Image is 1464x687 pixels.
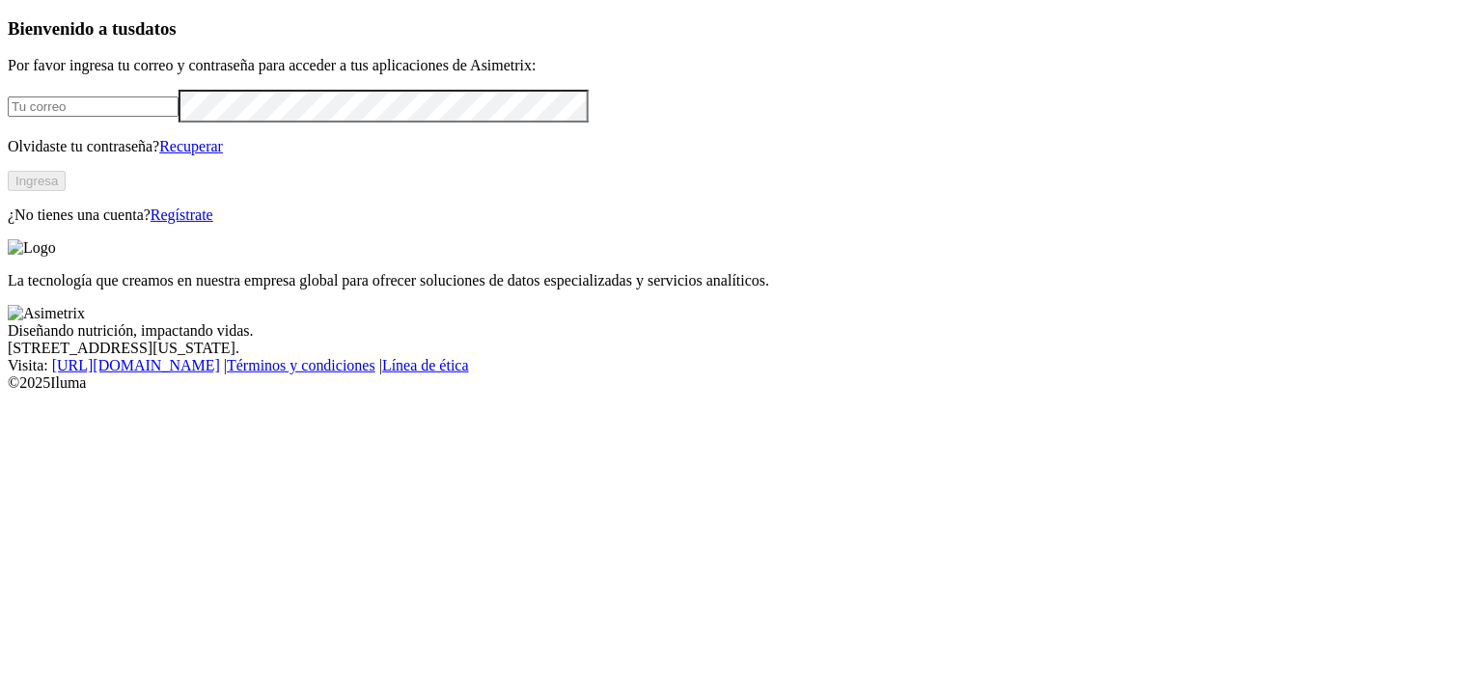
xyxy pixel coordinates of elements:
p: Olvidaste tu contraseña? [8,138,1456,155]
a: Línea de ética [382,357,469,373]
img: Asimetrix [8,305,85,322]
h3: Bienvenido a tus [8,18,1456,40]
p: Por favor ingresa tu correo y contraseña para acceder a tus aplicaciones de Asimetrix: [8,57,1456,74]
span: datos [135,18,177,39]
a: Recuperar [159,138,223,154]
p: La tecnología que creamos en nuestra empresa global para ofrecer soluciones de datos especializad... [8,272,1456,289]
p: ¿No tienes una cuenta? [8,206,1456,224]
div: Visita : | | [8,357,1456,374]
a: Términos y condiciones [227,357,375,373]
div: [STREET_ADDRESS][US_STATE]. [8,340,1456,357]
input: Tu correo [8,96,179,117]
a: Regístrate [151,206,213,223]
button: Ingresa [8,171,66,191]
img: Logo [8,239,56,257]
a: [URL][DOMAIN_NAME] [52,357,220,373]
div: © 2025 Iluma [8,374,1456,392]
div: Diseñando nutrición, impactando vidas. [8,322,1456,340]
